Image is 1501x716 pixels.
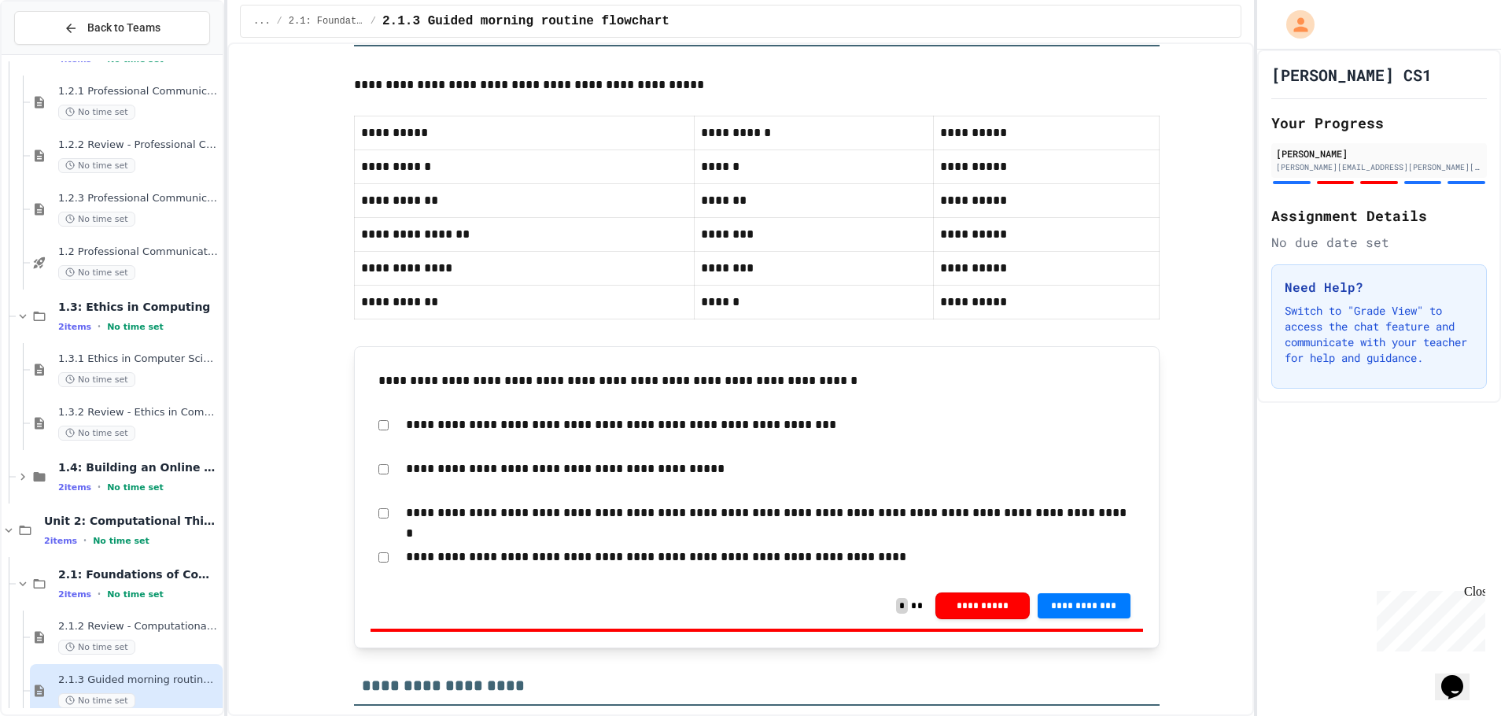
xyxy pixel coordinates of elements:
span: 1.3.2 Review - Ethics in Computer Science [58,406,219,419]
div: Chat with us now!Close [6,6,109,100]
span: No time set [107,322,164,332]
span: 2 items [58,322,91,332]
h2: Assignment Details [1271,205,1487,227]
span: 2.1.3 Guided morning routine flowchart [382,12,669,31]
span: Unit 2: Computational Thinking & Problem-Solving [44,514,219,528]
span: 1.2 Professional Communication [58,245,219,259]
span: ... [253,15,271,28]
span: / [277,15,282,28]
span: 2 items [58,482,91,493]
span: 2.1: Foundations of Computational Thinking [289,15,364,28]
div: [PERSON_NAME] [1276,146,1482,161]
span: 2 items [44,536,77,546]
div: No due date set [1271,233,1487,252]
span: No time set [58,426,135,441]
span: • [83,534,87,547]
span: • [98,320,101,333]
span: 2.1: Foundations of Computational Thinking [58,567,219,581]
div: [PERSON_NAME][EMAIL_ADDRESS][PERSON_NAME][DOMAIN_NAME] [1276,161,1482,173]
button: Back to Teams [14,11,210,45]
span: 1.3.1 Ethics in Computer Science [58,352,219,366]
h1: [PERSON_NAME] CS1 [1271,64,1432,86]
span: No time set [107,589,164,600]
span: No time set [58,265,135,280]
span: 2 items [58,589,91,600]
span: 1.3: Ethics in Computing [58,300,219,314]
span: No time set [107,482,164,493]
span: • [98,588,101,600]
span: 1.2.3 Professional Communication Challenge [58,192,219,205]
span: 1.2.2 Review - Professional Communication [58,138,219,152]
span: No time set [58,640,135,655]
span: • [98,481,101,493]
span: No time set [58,372,135,387]
span: No time set [58,105,135,120]
span: 1.2.1 Professional Communication [58,85,219,98]
span: / [371,15,376,28]
iframe: chat widget [1435,653,1485,700]
span: No time set [58,693,135,708]
div: My Account [1270,6,1318,42]
h2: Your Progress [1271,112,1487,134]
span: No time set [93,536,149,546]
span: No time set [58,158,135,173]
span: 2.1.2 Review - Computational Thinking and Problem Solving [58,620,219,633]
p: Switch to "Grade View" to access the chat feature and communicate with your teacher for help and ... [1285,303,1473,366]
span: Back to Teams [87,20,160,36]
span: No time set [58,212,135,227]
iframe: chat widget [1370,585,1485,651]
h3: Need Help? [1285,278,1473,297]
span: 2.1.3 Guided morning routine flowchart [58,674,219,687]
span: 1.4: Building an Online Presence [58,460,219,474]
